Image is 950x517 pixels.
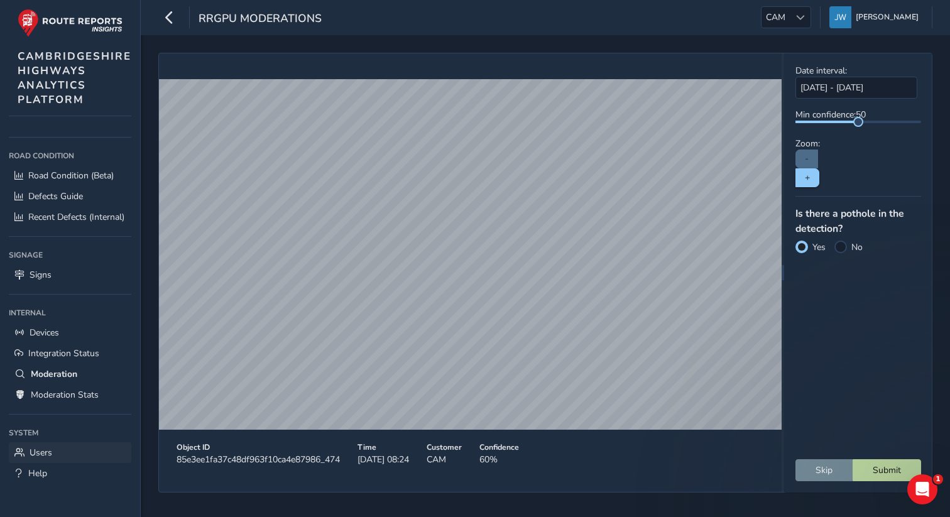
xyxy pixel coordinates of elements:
[795,207,921,236] p: Is there a pothole in the detection?
[177,453,340,466] p: 85e3ee1fa37c48df963f10ca4e87986_474
[856,6,919,28] span: [PERSON_NAME]
[795,109,856,121] span: Min confidence:
[9,364,131,384] a: Moderation
[30,269,52,281] span: Signs
[9,423,131,442] div: System
[933,474,943,484] span: 1
[862,464,912,476] span: Submit
[795,65,847,77] span: Date interval:
[9,246,131,264] div: Signage
[31,368,77,380] span: Moderation
[812,241,826,253] label: Yes
[199,11,322,28] span: RRGPU Moderations
[9,384,131,405] a: Moderation Stats
[9,442,131,463] a: Users
[9,165,131,186] a: Road Condition (Beta)
[30,447,52,459] span: Users
[30,327,59,339] span: Devices
[9,264,131,285] a: Signs
[177,442,340,453] p: Object ID
[28,347,99,359] span: Integration Status
[28,211,124,223] span: Recent Defects (Internal)
[829,6,851,28] img: diamond-layout
[829,6,923,28] button: [PERSON_NAME]
[856,109,866,121] span: 50
[795,459,853,481] button: Skip
[9,303,131,322] div: Internal
[18,49,131,107] span: CAMBRIDGESHIRE HIGHWAYS ANALYTICS PLATFORM
[479,442,519,453] p: Confidence
[18,9,123,37] img: rr logo
[31,389,99,401] span: Moderation Stats
[427,453,462,466] p: CAM
[28,190,83,202] span: Defects Guide
[28,467,47,479] span: Help
[427,442,462,453] p: Customer
[9,343,131,364] a: Integration Status
[851,241,863,253] label: No
[795,168,819,187] button: +
[9,463,131,484] a: Help
[9,186,131,207] a: Defects Guide
[9,322,131,343] a: Devices
[9,207,131,227] a: Recent Defects (Internal)
[853,459,921,481] button: Submit
[479,453,519,466] p: 60 %
[358,453,409,466] p: [DATE] 08:24
[358,442,409,453] p: Time
[795,138,820,150] span: Zoom:
[805,464,843,476] span: Skip
[762,7,790,28] span: CAM
[28,170,114,182] span: Road Condition (Beta)
[9,146,131,165] div: Road Condition
[907,474,937,504] iframe: Intercom live chat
